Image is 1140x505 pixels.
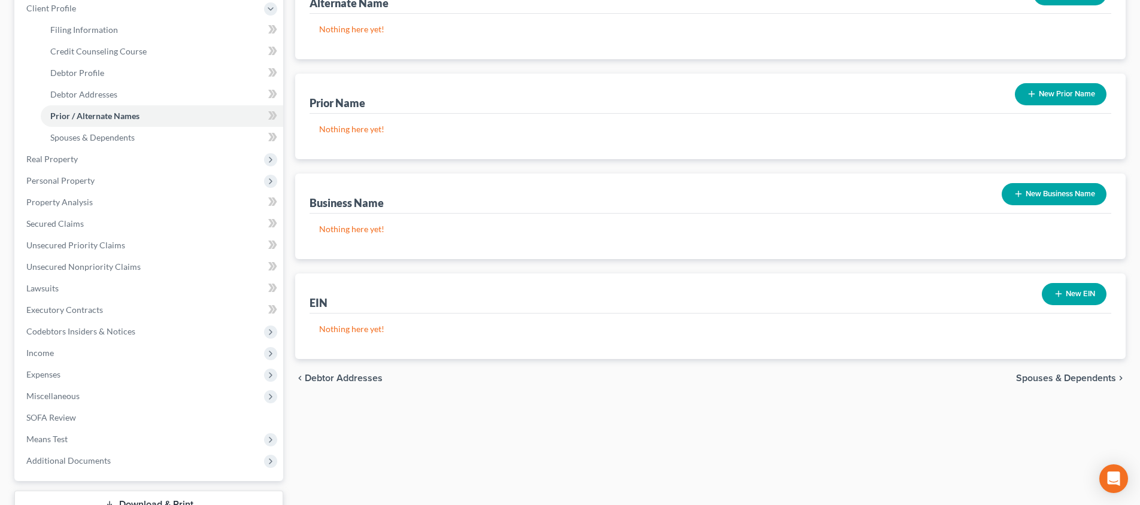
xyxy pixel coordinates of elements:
[295,373,305,383] i: chevron_left
[26,154,78,164] span: Real Property
[41,41,283,62] a: Credit Counseling Course
[50,25,118,35] span: Filing Information
[26,391,80,401] span: Miscellaneous
[310,196,384,210] div: Business Name
[17,299,283,321] a: Executory Contracts
[17,191,283,213] a: Property Analysis
[26,348,54,358] span: Income
[41,84,283,105] a: Debtor Addresses
[1042,283,1106,305] button: New EIN
[26,434,68,444] span: Means Test
[1116,373,1126,383] i: chevron_right
[41,19,283,41] a: Filing Information
[26,305,103,315] span: Executory Contracts
[1016,373,1116,383] span: Spouses & Dependents
[50,46,147,56] span: Credit Counseling Course
[319,123,1102,135] p: Nothing here yet!
[1016,373,1126,383] button: Spouses & Dependents chevron_right
[319,323,1102,335] p: Nothing here yet!
[50,111,140,121] span: Prior / Alternate Names
[50,132,135,142] span: Spouses & Dependents
[1002,183,1106,205] button: New Business Name
[1015,83,1106,105] button: New Prior Name
[295,373,383,383] button: chevron_left Debtor Addresses
[50,68,104,78] span: Debtor Profile
[310,96,365,110] div: Prior Name
[305,373,383,383] span: Debtor Addresses
[26,369,60,379] span: Expenses
[17,235,283,256] a: Unsecured Priority Claims
[26,240,125,250] span: Unsecured Priority Claims
[26,197,93,207] span: Property Analysis
[26,3,76,13] span: Client Profile
[310,296,328,310] div: EIN
[50,89,117,99] span: Debtor Addresses
[41,62,283,84] a: Debtor Profile
[26,412,76,422] span: SOFA Review
[26,175,95,185] span: Personal Property
[41,105,283,127] a: Prior / Alternate Names
[1099,464,1128,493] div: Open Intercom Messenger
[26,261,141,272] span: Unsecured Nonpriority Claims
[26,455,111,466] span: Additional Documents
[17,278,283,299] a: Lawsuits
[319,223,1102,235] p: Nothing here yet!
[17,256,283,278] a: Unsecured Nonpriority Claims
[26,326,135,336] span: Codebtors Insiders & Notices
[41,127,283,148] a: Spouses & Dependents
[319,23,1102,35] p: Nothing here yet!
[26,283,59,293] span: Lawsuits
[17,213,283,235] a: Secured Claims
[17,407,283,428] a: SOFA Review
[26,218,84,229] span: Secured Claims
